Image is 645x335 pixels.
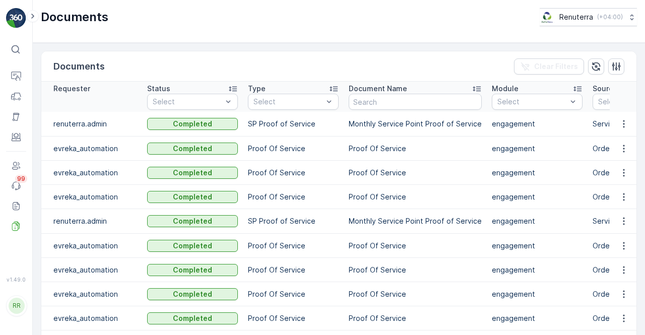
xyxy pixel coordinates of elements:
td: Proof Of Service [344,234,487,258]
p: Status [147,84,170,94]
button: Completed [147,191,238,203]
td: Proof Of Service [243,185,344,209]
p: 99 [17,175,25,183]
td: Proof Of Service [344,137,487,161]
td: engagement [487,234,588,258]
p: Completed [173,216,212,226]
td: engagement [487,258,588,282]
p: Type [248,84,266,94]
td: Proof Of Service [344,306,487,330]
td: engagement [487,185,588,209]
td: Proof Of Service [243,161,344,185]
td: evreka_automation [41,306,142,330]
button: Completed [147,118,238,130]
div: RR [9,298,25,314]
td: Proof Of Service [243,306,344,330]
p: Completed [173,289,212,299]
td: evreka_automation [41,258,142,282]
p: Select [153,97,222,107]
td: Proof Of Service [243,137,344,161]
td: renuterra.admin [41,112,142,137]
td: engagement [487,112,588,137]
a: 99 [6,176,26,196]
p: Documents [53,59,105,74]
input: Search [349,94,482,110]
img: Screenshot_2024-07-26_at_13.33.01.png [540,12,555,23]
td: evreka_automation [41,161,142,185]
td: Proof Of Service [243,282,344,306]
td: evreka_automation [41,185,142,209]
p: Select [497,97,567,107]
button: Completed [147,215,238,227]
p: Completed [173,119,212,129]
td: Proof Of Service [344,161,487,185]
td: Proof Of Service [243,234,344,258]
p: Completed [173,265,212,275]
td: evreka_automation [41,234,142,258]
td: Monthly Service Point Proof of Service [344,112,487,137]
p: Completed [173,313,212,323]
td: SP Proof of Service [243,112,344,137]
p: Module [492,84,519,94]
button: Completed [147,167,238,179]
td: evreka_automation [41,137,142,161]
button: RR [6,285,26,327]
p: Document Name [349,84,407,94]
td: Proof Of Service [344,282,487,306]
button: Completed [147,312,238,324]
p: Completed [173,192,212,202]
p: Completed [173,241,212,251]
td: engagement [487,209,588,234]
button: Renuterra(+04:00) [540,8,637,26]
p: Requester [53,84,90,94]
td: Proof Of Service [344,258,487,282]
td: engagement [487,137,588,161]
button: Completed [147,264,238,276]
td: Proof Of Service [344,185,487,209]
span: v 1.49.0 [6,277,26,283]
p: Source [593,84,617,94]
button: Completed [147,143,238,155]
td: Proof Of Service [243,258,344,282]
button: Completed [147,288,238,300]
td: engagement [487,306,588,330]
p: Select [253,97,323,107]
button: Completed [147,240,238,252]
td: SP Proof of Service [243,209,344,234]
td: engagement [487,282,588,306]
p: Renuterra [559,12,593,22]
td: renuterra.admin [41,209,142,234]
td: engagement [487,161,588,185]
img: logo [6,8,26,28]
p: ( +04:00 ) [597,13,623,21]
p: Clear Filters [534,61,578,72]
p: Completed [173,168,212,178]
p: Documents [41,9,108,25]
td: Monthly Service Point Proof of Service [344,209,487,234]
button: Clear Filters [514,58,584,75]
td: evreka_automation [41,282,142,306]
p: Completed [173,144,212,154]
